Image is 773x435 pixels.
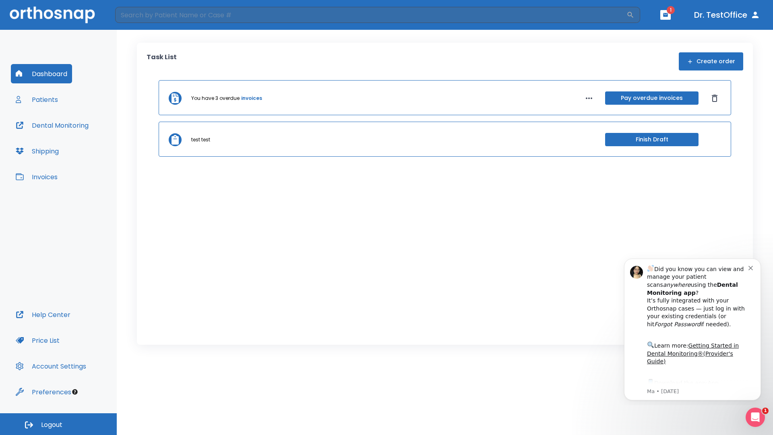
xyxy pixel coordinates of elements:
[35,128,107,143] a: App Store
[612,251,773,405] iframe: Intercom notifications message
[241,95,262,102] a: invoices
[11,305,75,324] button: Help Center
[11,90,63,109] button: Patients
[41,420,62,429] span: Logout
[708,92,721,105] button: Dismiss
[35,137,136,144] p: Message from Ma, sent 8w ago
[11,167,62,186] button: Invoices
[191,95,240,102] p: You have 3 overdue
[691,8,763,22] button: Dr. TestOffice
[11,141,64,161] button: Shipping
[35,126,136,168] div: Download the app: | ​ Let us know if you need help getting started!
[10,6,95,23] img: Orthosnap
[605,133,699,146] button: Finish Draft
[762,408,769,414] span: 1
[746,408,765,427] iframe: Intercom live chat
[11,116,93,135] button: Dental Monitoring
[71,388,79,396] div: Tooltip anchor
[679,52,743,70] button: Create order
[605,91,699,105] button: Pay overdue invoices
[667,6,675,14] span: 1
[11,382,76,402] button: Preferences
[147,52,177,70] p: Task List
[191,136,210,143] p: test test
[11,64,72,83] button: Dashboard
[11,356,91,376] button: Account Settings
[115,7,626,23] input: Search by Patient Name or Case #
[11,331,64,350] button: Price List
[136,12,143,19] button: Dismiss notification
